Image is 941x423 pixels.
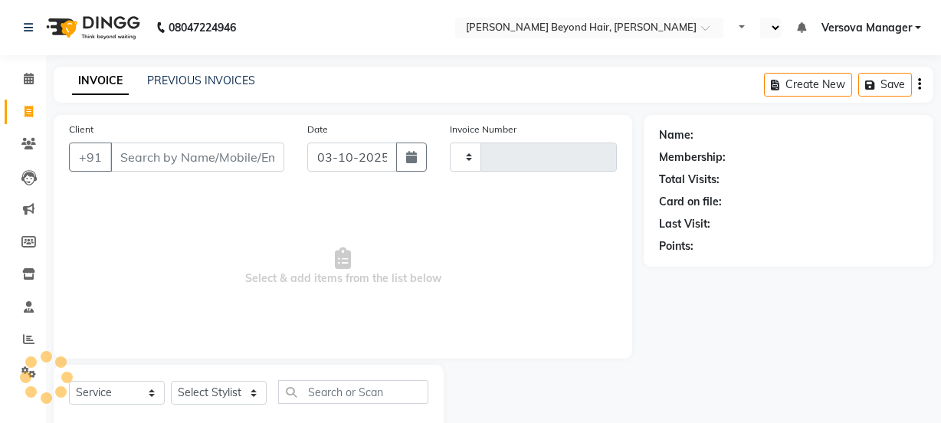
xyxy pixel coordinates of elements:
label: Invoice Number [450,123,516,136]
div: Membership: [659,149,726,166]
label: Client [69,123,93,136]
a: INVOICE [72,67,129,95]
div: Last Visit: [659,216,710,232]
label: Date [307,123,328,136]
button: +91 [69,143,112,172]
div: Name: [659,127,693,143]
span: Select & add items from the list below [69,190,617,343]
iframe: chat widget [877,362,926,408]
a: PREVIOUS INVOICES [147,74,255,87]
input: Search or Scan [278,380,428,404]
span: Versova Manager [821,20,912,36]
b: 08047224946 [169,6,236,49]
div: Total Visits: [659,172,720,188]
div: Card on file: [659,194,722,210]
div: Points: [659,238,693,254]
button: Create New [764,73,852,97]
img: logo [39,6,144,49]
button: Save [858,73,912,97]
input: Search by Name/Mobile/Email/Code [110,143,284,172]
